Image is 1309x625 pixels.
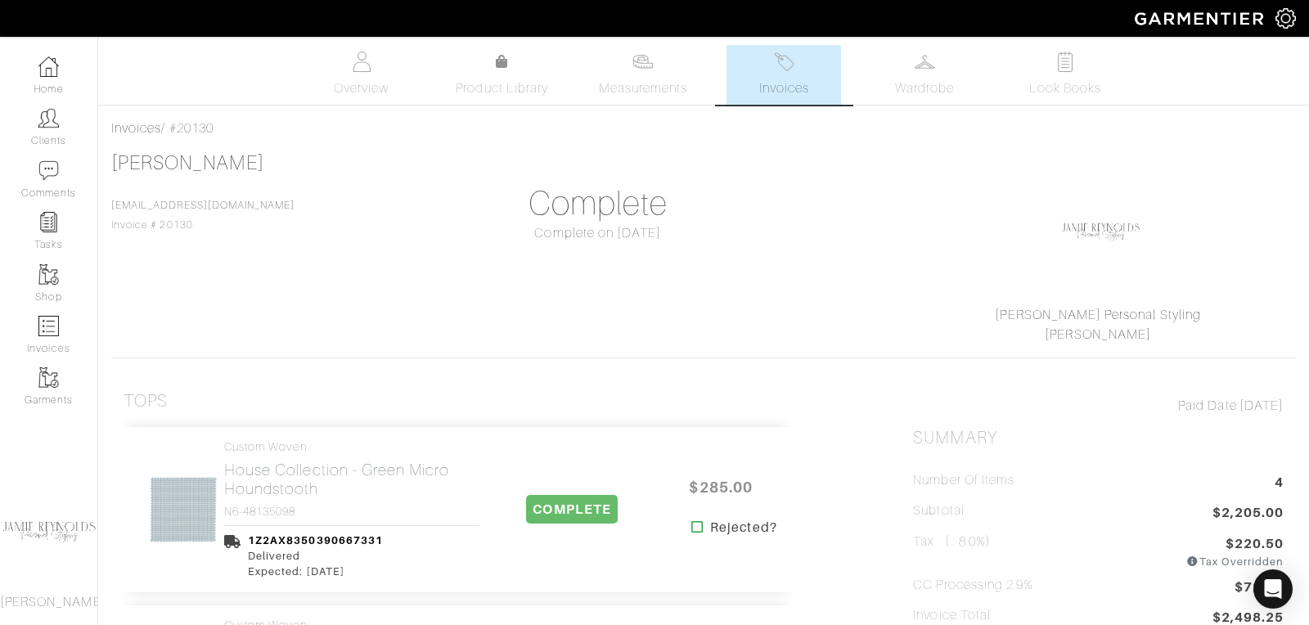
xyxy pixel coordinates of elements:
a: [PERSON_NAME] [1045,327,1151,342]
img: comment-icon-a0a6a9ef722e966f86d9cbdc48e553b5cf19dbc54f86b18d962a5391bc8f6eb6.png [38,160,59,181]
img: clients-icon-6bae9207a08558b7cb47a8932f037763ab4055f8c8b6bfacd5dc20c3e0201464.png [38,108,59,128]
span: Paid Date: [1178,398,1239,413]
h5: CC Processing 2.9% [913,578,1033,593]
a: Overview [304,45,419,105]
span: $72.75 [1235,578,1284,600]
div: Complete on [DATE] [413,223,784,243]
a: [PERSON_NAME] [111,152,264,173]
img: todo-9ac3debb85659649dc8f770b8b6100bb5dab4b48dedcbae339e5042a72dfd3cc.svg [1055,52,1076,72]
img: basicinfo-40fd8af6dae0f16599ec9e87c0ef1c0a1fdea2edbe929e3d69a839185d80c458.svg [351,52,371,72]
span: Overview [334,79,389,98]
h2: Summary [913,428,1284,448]
h5: Invoice Total [913,608,991,623]
img: kVPtBA23b4ARtLGPEwRauQxW [149,475,218,544]
h4: N6-48135098 [224,505,479,519]
a: Invoices [111,121,161,136]
a: [PERSON_NAME] Personal Styling [995,308,1201,322]
h2: House Collection - Green Micro Houndstooth [224,461,479,498]
h5: Number of Items [913,473,1014,488]
span: Invoice # 20130 [111,200,295,231]
img: gear-icon-white-bd11855cb880d31180b6d7d6211b90ccbf57a29d726f0c71d8c61bd08dd39cc2.png [1275,8,1296,29]
span: Product Library [456,79,548,98]
h4: Custom Woven [224,440,479,454]
span: Measurements [599,79,688,98]
img: measurements-466bbee1fd09ba9460f595b01e5d73f9e2bff037440d3c8f018324cb6cdf7a4a.svg [632,52,653,72]
h5: Subtotal [913,503,964,519]
img: garments-icon-b7da505a4dc4fd61783c78ac3ca0ef83fa9d6f193b1c9dc38574b1d14d53ca28.png [38,367,59,388]
h3: Tops [124,391,168,411]
a: 1Z2AX8350390667331 [248,534,383,546]
img: reminder-icon-8004d30b9f0a5d33ae49ab947aed9ed385cf756f9e5892f1edd6e32f2345188e.png [38,212,59,232]
a: Look Books [1008,45,1122,105]
h1: Complete [413,184,784,223]
span: $2,205.00 [1212,503,1284,525]
div: / #20130 [111,119,1296,138]
span: Invoices [759,79,809,98]
span: $220.50 [1226,534,1284,554]
span: COMPLETE [526,495,617,524]
span: Wardrobe [895,79,954,98]
img: orders-icon-0abe47150d42831381b5fb84f609e132dff9fe21cb692f30cb5eec754e2cba89.png [38,316,59,336]
div: [DATE] [913,396,1284,416]
span: 4 [1275,473,1284,495]
img: Laf3uQ8GxXCUCpUxMBPvKvLn.png [1059,191,1141,272]
div: Tax Overridden [1186,554,1284,569]
img: garmentier-logo-header-white-b43fb05a5012e4ada735d5af1a66efaba907eab6374d6393d1fbf88cb4ef424d.png [1127,4,1275,33]
img: wardrobe-487a4870c1b7c33e795ec22d11cfc2ed9d08956e64fb3008fe2437562e282088.svg [915,52,935,72]
img: dashboard-icon-dbcd8f5a0b271acd01030246c82b418ddd0df26cd7fceb0bd07c9910d44c42f6.png [38,56,59,77]
a: [EMAIL_ADDRESS][DOMAIN_NAME] [111,200,295,211]
h5: Tax ( : 8.0%) [913,534,991,563]
div: Delivered [248,548,383,564]
a: Custom Woven House Collection - Green Micro Houndstooth N6-48135098 [224,440,479,519]
span: Look Books [1029,79,1102,98]
a: Wardrobe [867,45,982,105]
span: $285.00 [672,470,770,505]
div: Open Intercom Messenger [1253,569,1293,609]
img: garments-icon-b7da505a4dc4fd61783c78ac3ca0ef83fa9d6f193b1c9dc38574b1d14d53ca28.png [38,264,59,285]
img: orders-27d20c2124de7fd6de4e0e44c1d41de31381a507db9b33961299e4e07d508b8c.svg [774,52,794,72]
a: Product Library [445,52,560,98]
div: Expected: [DATE] [248,564,383,579]
a: Measurements [586,45,701,105]
a: Invoices [726,45,841,105]
strong: Rejected? [710,518,776,537]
